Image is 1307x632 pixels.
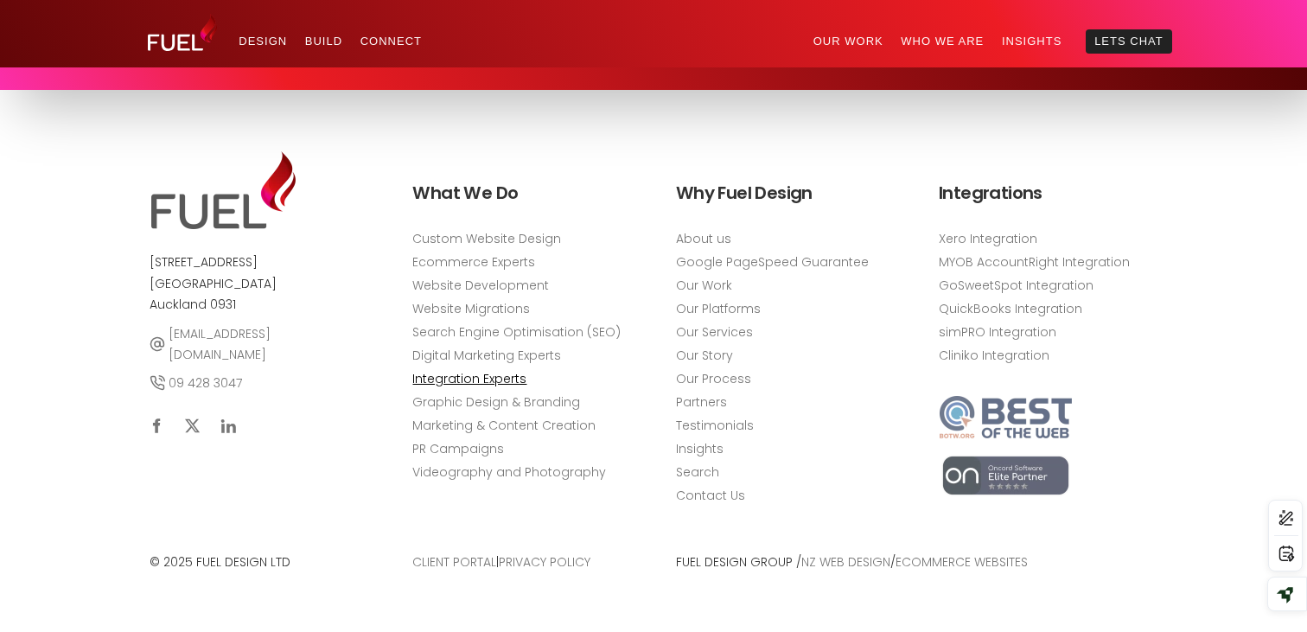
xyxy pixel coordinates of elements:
a: Search [676,463,719,482]
img: Web Design Auckland [151,151,296,229]
a: Ecommerce Experts [412,253,535,271]
button: Clip a selection (Select text first) [51,137,316,165]
a: Our Process [676,370,751,388]
input: Untitled [44,75,322,110]
button: Clip a screenshot [51,193,316,220]
button: Clip a bookmark [51,110,316,137]
a: Connect [351,29,430,54]
a: Who We Are [892,29,993,54]
a: Lets Chat [1086,29,1172,54]
a: Our Services [676,323,753,342]
a: Build [296,29,351,54]
a: Our Work [676,277,732,295]
a: About us [676,230,731,248]
a: Partners [676,393,727,412]
a: Contact Us [676,487,745,505]
a: Graphic Design & Branding [412,393,580,412]
button: Clip a block [51,165,316,193]
a: Facebook [138,409,173,444]
a: Search Engine Optimisation (SEO) [412,323,621,342]
a: NZ Web Design [801,553,890,571]
p: | [412,552,631,573]
a: Videography and Photography [412,463,606,482]
a: X (Twitter) [175,409,209,444]
a: Cliniko Integration [939,347,1049,365]
a: QuickBooks Integration [939,300,1082,318]
a: Website Development [412,277,549,295]
h3: What We Do [412,178,631,208]
a: Website Migrations [412,300,530,318]
span: Clip a block [79,172,135,186]
a: eCommerce Websites [896,553,1028,571]
a: Testimonials [676,417,754,435]
a: Insights [993,29,1071,54]
a: Marketing & Content Creation [412,417,596,435]
a: Custom Website Design [412,230,561,248]
a: Digital Marketing Experts [412,347,561,365]
a: Our Platforms [676,300,761,318]
a: LinkedIn [211,409,245,444]
span: xTiles [82,23,113,37]
p: © 2025 Fuel Design Ltd [150,552,368,573]
a: Our Work [804,29,892,54]
span: Clip a selection (Select text first) [79,144,231,158]
a: simPRO Integration [939,323,1056,342]
img: Oncord Elite Partners [939,453,1072,496]
a: [EMAIL_ADDRESS][DOMAIN_NAME] [150,322,368,365]
a: PRIVACY POLICY [499,553,590,571]
a: Integration Experts [412,370,526,388]
a: GoSweetSpot Integration [939,277,1093,295]
a: Web Design Auckland [150,214,296,234]
span: Clip a screenshot [79,200,158,214]
div: Destination [43,520,313,539]
a: Client Portal [412,553,496,571]
img: Fuel Design Ltd - Website design and development company in North Shore, Auckland [148,14,217,51]
a: 09 428 3047 [150,373,242,394]
a: Insights [676,440,724,458]
a: Design [230,29,296,54]
h3: Why Fuel Design [676,178,895,208]
p: Fuel Design group / / [676,552,1157,573]
span: Clear all and close [209,244,303,265]
a: MYOB AccountRight Integration [939,253,1130,271]
a: Google PageSpeed Guarantee [676,253,869,271]
span: Inbox Panel [71,542,129,563]
a: Xero Integration [939,230,1037,248]
a: PR Campaigns [412,440,504,458]
img: Best of the web [939,396,1072,438]
p: [STREET_ADDRESS] [GEOGRAPHIC_DATA] Auckland 0931 [150,252,368,316]
h3: Integrations [939,178,1157,208]
span: Clip a bookmark [79,117,156,131]
a: Our Story [676,347,733,365]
